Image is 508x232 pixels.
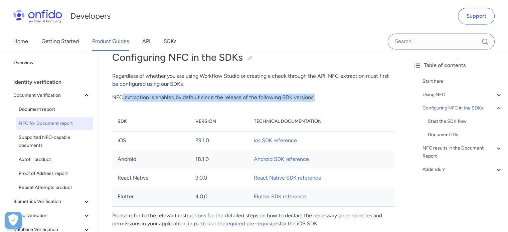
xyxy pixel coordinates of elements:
[112,187,190,206] td: Flutter
[190,112,248,131] th: Version
[112,169,190,187] td: React Native
[5,212,22,229] button: Open Preferences
[190,131,248,150] td: 29.1.0
[13,212,82,220] span: Fraud Detection
[428,131,503,139] a: Document IDs
[13,75,96,89] div: Identity verification
[388,33,495,49] input: Onfido search input field
[16,181,93,194] a: Repeat Attempts product
[112,93,394,101] p: NFC extraction is enabled by default since the release of the following SDK versions:
[413,61,503,69] div: Table of contents
[112,112,190,131] th: SDK
[190,187,248,206] td: 4.0.0
[254,175,321,181] a: React Native SDK reference
[112,72,394,88] p: Regardless of whether you are using Workflow Studio or creating a check through the API, NFC extr...
[19,105,91,113] span: Document report
[422,91,503,99] a: Using NFC
[41,32,79,51] a: Getting Started
[254,193,306,200] a: Flutter SDK reference
[19,120,91,128] span: NFC for Document report
[112,212,394,228] p: Please refer to the relevant instructions for the detailed steps on how to declare the necessary ...
[13,9,62,23] img: Onfido Logo
[5,212,22,229] div: Cookie Preferences
[19,156,91,164] span: Autofill product
[248,112,394,131] th: Technical Documentation
[70,11,111,21] h1: Developers
[13,198,82,206] span: Biometrics Verification
[112,150,190,169] td: Android
[11,209,93,222] button: Fraud Detection
[254,137,297,144] a: ios SDK reference
[19,170,91,178] span: Proof of Address report
[19,134,91,150] span: Supported NFC-capable documents
[16,153,93,166] a: Autofill product
[13,59,91,67] span: Overview
[112,51,394,64] h1: Configuring NFC in the SDKs
[422,144,503,160] a: NFC results in the Document Report
[190,150,248,169] td: 18.1.0
[13,91,82,99] span: Document Verification
[422,77,503,85] a: Start here
[225,220,280,227] a: required pre-requisites
[16,103,93,116] a: Document report
[422,104,503,112] a: Configuring NFC in the SDKs
[428,118,503,126] a: Start the SDK flow
[190,169,248,187] td: 9.0.0
[16,167,93,180] a: Proof of Address report
[164,32,176,51] a: SDKs
[112,131,190,150] td: iOS
[16,131,93,152] a: Supported NFC-capable documents
[142,32,150,51] a: API
[16,117,93,130] a: NFC for Document report
[13,32,28,51] a: Home
[11,89,93,102] button: Document Verification
[11,195,93,208] button: Biometrics Verification
[11,56,93,69] a: Overview
[92,32,129,51] a: Product Guides
[458,8,495,24] a: Support
[254,156,309,162] a: Android SDK reference
[422,166,503,174] a: Addendum
[19,184,91,192] span: Repeat Attempts product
